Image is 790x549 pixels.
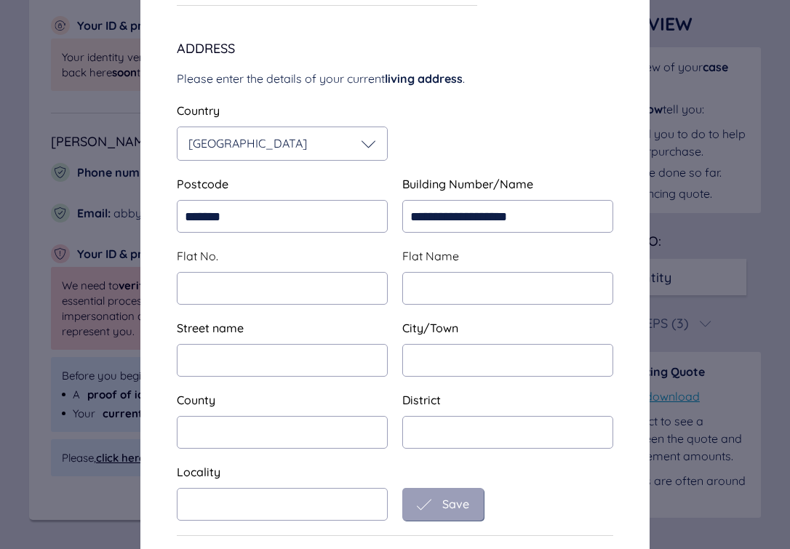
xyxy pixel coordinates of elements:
[442,497,469,510] span: Save
[177,321,244,335] span: Street name
[188,136,307,151] span: [GEOGRAPHIC_DATA]
[402,321,458,335] span: City/Town
[177,70,613,87] div: Please enter the details of your current .
[177,40,235,57] span: Address
[177,393,215,407] span: County
[177,465,220,479] span: Locality
[177,177,228,191] span: Postcode
[177,249,218,263] span: Flat No.
[402,393,441,407] span: District
[402,249,459,263] span: Flat Name
[402,177,533,191] span: Building Number/Name
[177,103,220,118] span: Country
[385,71,463,86] span: living address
